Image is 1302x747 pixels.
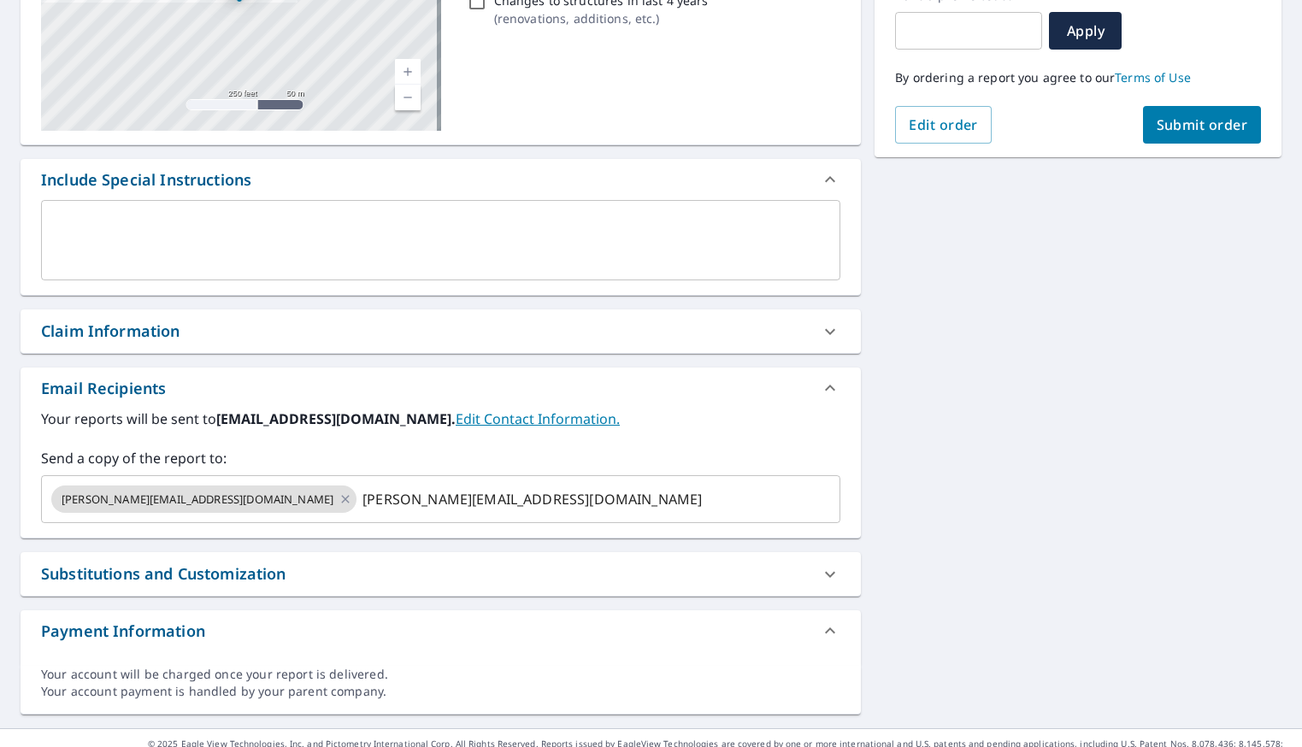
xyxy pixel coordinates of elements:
div: [PERSON_NAME][EMAIL_ADDRESS][DOMAIN_NAME] [51,485,356,513]
a: Current Level 17, Zoom In [395,59,421,85]
div: Include Special Instructions [21,159,861,200]
label: Send a copy of the report to: [41,448,840,468]
span: Edit order [909,115,978,134]
p: ( renovations, additions, etc. ) [494,9,709,27]
b: [EMAIL_ADDRESS][DOMAIN_NAME]. [216,409,456,428]
a: EditContactInfo [456,409,620,428]
div: Claim Information [41,320,180,343]
div: Email Recipients [21,368,861,409]
div: Payment Information [21,610,861,651]
div: Your account will be charged once your report is delivered. [41,666,840,683]
div: Email Recipients [41,377,166,400]
div: Substitutions and Customization [21,552,861,596]
span: Submit order [1157,115,1248,134]
div: Substitutions and Customization [41,562,286,585]
span: Apply [1063,21,1108,40]
a: Current Level 17, Zoom Out [395,85,421,110]
button: Apply [1049,12,1122,50]
div: Claim Information [21,309,861,353]
p: By ordering a report you agree to our [895,70,1261,85]
label: Your reports will be sent to [41,409,840,429]
button: Submit order [1143,106,1262,144]
div: Include Special Instructions [41,168,251,191]
span: [PERSON_NAME][EMAIL_ADDRESS][DOMAIN_NAME] [51,491,344,508]
a: Terms of Use [1115,69,1191,85]
button: Edit order [895,106,992,144]
div: Your account payment is handled by your parent company. [41,683,840,700]
div: Payment Information [41,620,205,643]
